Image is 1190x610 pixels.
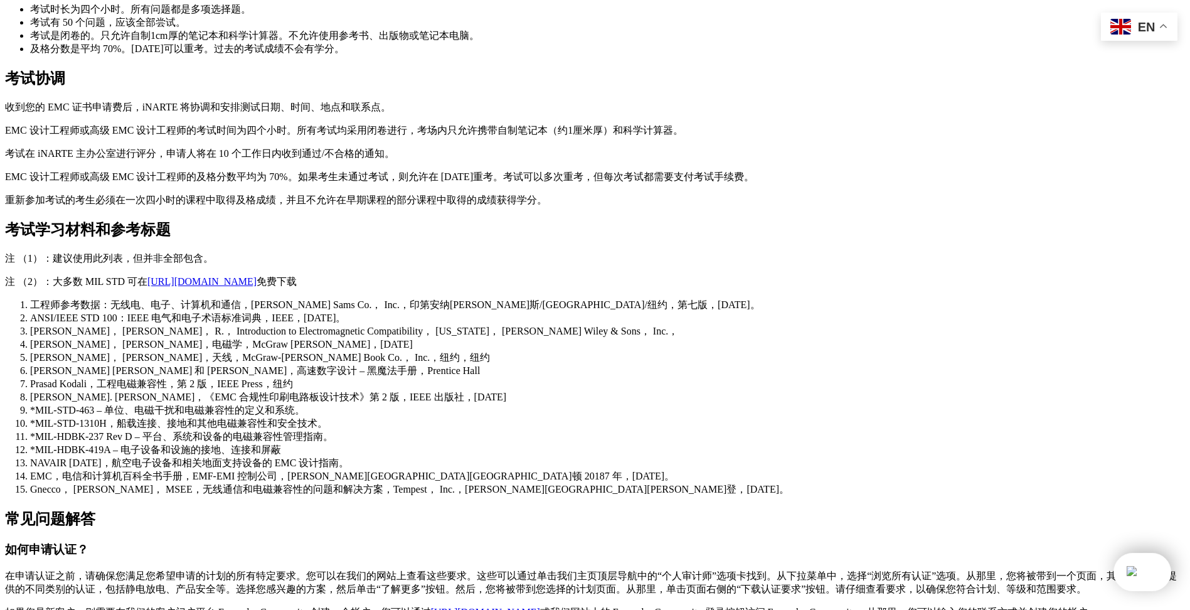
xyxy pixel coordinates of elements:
[30,391,1185,404] li: [PERSON_NAME]. [PERSON_NAME]，《EMC 合规性印刷电路板设计技术》第 2 版，IEEE 出版社，[DATE]
[5,542,1185,558] h3: 如何申请认证？
[30,404,1185,417] li: *MIL-STD-463 – 单位、电磁干扰和电磁兼容性的定义和系统。
[30,299,1185,312] li: 工程师参考数据：无线电、电子、计算机和通信，[PERSON_NAME] Sams Co.， Inc.，印第安纳[PERSON_NAME]斯/[GEOGRAPHIC_DATA]/纽约，第七版，[D...
[5,220,1185,240] h2: 考试学习材料和参考标题
[5,147,1185,161] p: 考试在 iNARTE 主办公室进行评分，申请人将在 10 个工作日内收到通过/不合格的通知。
[30,325,1185,338] li: [PERSON_NAME]， [PERSON_NAME]， R.， Introduction to Electromagnetic Compatibility， [US_STATE]， [PER...
[1138,20,1155,34] span: en
[30,351,1185,365] li: [PERSON_NAME]， [PERSON_NAME]，天线，McGraw-[PERSON_NAME] Book Co.， Inc.，纽约，纽约
[30,43,1185,56] li: 及格分数是平均 70%。[DATE]可以重考。过去的考试成绩不会有学分。
[5,194,1185,207] p: 重新参加考试的考生必须在一次四小时的课程中取得及格成绩，并且不允许在早期课程的部分课程中取得的成绩获得学分。
[30,417,1185,431] li: *MIL-STD-1310H，船载连接、接地和其他电磁兼容性和安全技术。
[5,124,1185,137] p: EMC 设计工程师或高级 EMC 设计工程师的考试时间为四个小时。所有考试均采用闭卷进行，考场内只允许携带自制笔记本（约1厘米厚）和科学计算器。
[30,338,1185,351] li: [PERSON_NAME]， [PERSON_NAME]，电磁学，McGraw [PERSON_NAME]，[DATE]
[5,68,1185,88] h2: 考试协调
[30,483,1185,496] li: Gnecco， [PERSON_NAME]， MSEE，无线通信和电磁兼容性的问题和解决方案，Tempest， Inc.，[PERSON_NAME][GEOGRAPHIC_DATA][PERSO...
[5,509,1185,529] h2: 常见问题解答
[30,431,1185,444] li: *MIL-HDBK-237 Rev D – 平台、系统和设备的电磁兼容性管理指南。
[30,444,1185,457] li: *MIL-HDBK-419A – 电子设备和设施的接地、连接和屏蔽
[5,252,1185,265] p: 注 （1）：建议使用此列表，但并非全部包含。
[147,276,257,287] a: [URL][DOMAIN_NAME]
[30,312,1185,325] li: ANSI/IEEE STD 100：IEEE 电气和电子术语标准词典，IEEE，[DATE]。
[30,470,1185,483] li: EMC，电信和计算机百科全书手册，EMF-EMI 控制公司，[PERSON_NAME][GEOGRAPHIC_DATA][GEOGRAPHIC_DATA]顿 20187 年，[DATE]。
[5,276,1185,289] p: 注 （2）：大多数 MIL STD 可在 免费下载
[5,570,1185,596] p: 在申请认证之前，请确保您满足您希望申请的计划的所有特定要求。您可以在我们的网站上查看这些要求。这些可以通过单击我们主页顶层导航中的“个人审计师”选项卡找到。从下拉菜单中，选择“浏览所有认证”选项...
[30,365,1185,378] li: [PERSON_NAME] [PERSON_NAME] 和 [PERSON_NAME]，高速数字设计 – 黑魔法手册，Prentice Hall
[5,101,1185,114] p: 收到您的 EMC 证书申请费后，iNARTE 将协调和安排测试日期、时间、地点和联系点。
[1127,566,1137,576] img: contact-chat.png
[30,378,1185,391] li: Prasad Kodali，工程电磁兼容性，第 2 版，IEEE Press，纽约
[1110,19,1131,35] img: en
[5,171,1185,184] p: EMC 设计工程师或高级 EMC 设计工程师的及格分数平均为 70%。如果考生未通过考试，则允许在 [DATE]重考。考试可以多次重考，但每次考试都需要支付考试手续费。
[30,457,1185,470] li: NAVAIR [DATE]，航空电子设备和相关地面支持设备的 EMC 设计指南。
[30,29,1185,43] li: 考试是闭卷的。只允许自制1cm厚的笔记本和科学计算器。不允许使用参考书、出版物或笔记本电脑。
